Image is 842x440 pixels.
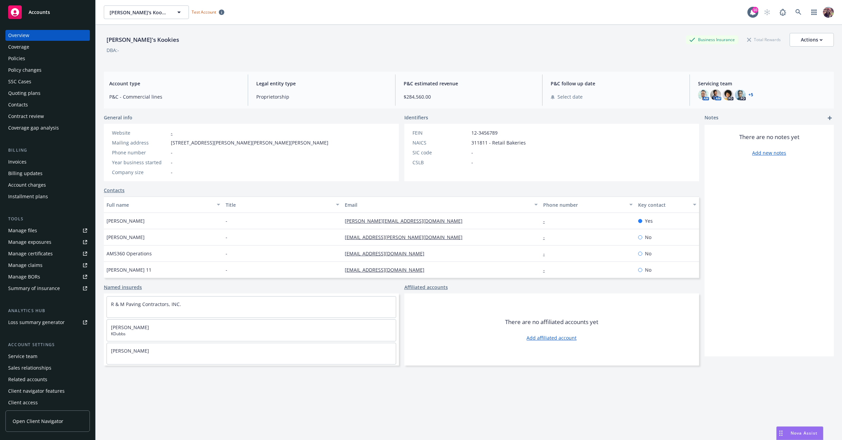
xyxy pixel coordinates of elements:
[5,351,90,362] a: Service team
[111,324,149,331] a: [PERSON_NAME]
[226,217,227,224] span: -
[104,187,125,194] a: Contacts
[5,65,90,75] a: Policy changes
[5,53,90,64] a: Policies
[8,41,29,52] div: Coverage
[112,149,168,156] div: Phone number
[5,3,90,22] a: Accounts
[404,80,534,87] span: P&C estimated revenue
[107,201,213,208] div: Full name
[698,80,828,87] span: Servicing team
[645,250,651,257] span: No
[8,180,46,190] div: Account charges
[345,234,468,240] a: [EMAIL_ADDRESS][PERSON_NAME][DOMAIN_NAME]
[5,191,90,202] a: Installment plans
[8,351,37,362] div: Service team
[527,334,577,341] a: Add affiliated account
[638,201,689,208] div: Key contact
[29,10,50,15] span: Accounts
[8,362,51,373] div: Sales relationships
[792,5,805,19] a: Search
[5,317,90,328] a: Loss summary generator
[723,89,733,100] img: photo
[107,266,151,273] span: [PERSON_NAME] 11
[13,418,63,425] span: Open Client Navigator
[226,201,332,208] div: Title
[104,284,142,291] a: Named insureds
[171,159,173,166] span: -
[5,386,90,396] a: Client navigator features
[189,9,227,16] span: Test Account
[104,197,223,213] button: Full name
[8,65,42,75] div: Policy changes
[226,250,227,257] span: -
[107,47,119,54] div: DBA: -
[256,80,387,87] span: Legal entity type
[171,139,328,146] span: [STREET_ADDRESS][PERSON_NAME][PERSON_NAME][PERSON_NAME]
[8,283,60,294] div: Summary of insurance
[107,234,145,241] span: [PERSON_NAME]
[471,149,473,156] span: -
[5,248,90,259] a: Manage certificates
[471,159,473,166] span: -
[735,89,746,100] img: photo
[412,149,469,156] div: SIC code
[686,35,738,44] div: Business Insurance
[171,130,173,136] a: -
[5,122,90,133] a: Coverage gap analysis
[345,201,530,208] div: Email
[5,168,90,179] a: Billing updates
[739,133,799,141] span: There are no notes yet
[342,197,540,213] button: Email
[8,386,65,396] div: Client navigator features
[8,88,41,99] div: Quoting plans
[505,318,598,326] span: There are no affiliated accounts yet
[110,9,168,16] span: [PERSON_NAME]'s Kookies
[801,33,823,46] div: Actions
[226,234,227,241] span: -
[776,5,790,19] a: Report a Bug
[8,156,27,167] div: Invoices
[107,250,152,257] span: AMS360 Operations
[109,93,240,100] span: P&C - Commercial lines
[112,169,168,176] div: Company size
[8,248,53,259] div: Manage certificates
[104,114,132,121] span: General info
[543,250,550,257] a: -
[5,307,90,314] div: Analytics hub
[5,156,90,167] a: Invoices
[5,216,90,222] div: Tools
[226,266,227,273] span: -
[645,217,653,224] span: Yes
[5,283,90,294] a: Summary of insurance
[8,225,37,236] div: Manage files
[791,430,817,436] span: Nova Assist
[8,374,47,385] div: Related accounts
[8,237,51,248] div: Manage exposures
[404,93,534,100] span: $284,560.00
[112,129,168,136] div: Website
[8,122,59,133] div: Coverage gap analysis
[5,41,90,52] a: Coverage
[5,30,90,41] a: Overview
[543,218,550,224] a: -
[171,149,173,156] span: -
[826,114,834,122] a: add
[412,159,469,166] div: CSLB
[5,147,90,154] div: Billing
[471,129,498,136] span: 12-3456789
[5,374,90,385] a: Related accounts
[8,168,43,179] div: Billing updates
[5,397,90,408] a: Client access
[5,341,90,348] div: Account settings
[404,114,428,121] span: Identifiers
[807,5,821,19] a: Switch app
[698,89,709,100] img: photo
[5,111,90,122] a: Contract review
[5,260,90,271] a: Manage claims
[5,76,90,87] a: SSC Cases
[171,169,173,176] span: -
[412,129,469,136] div: FEIN
[104,35,182,44] div: [PERSON_NAME]'s Kookies
[8,111,44,122] div: Contract review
